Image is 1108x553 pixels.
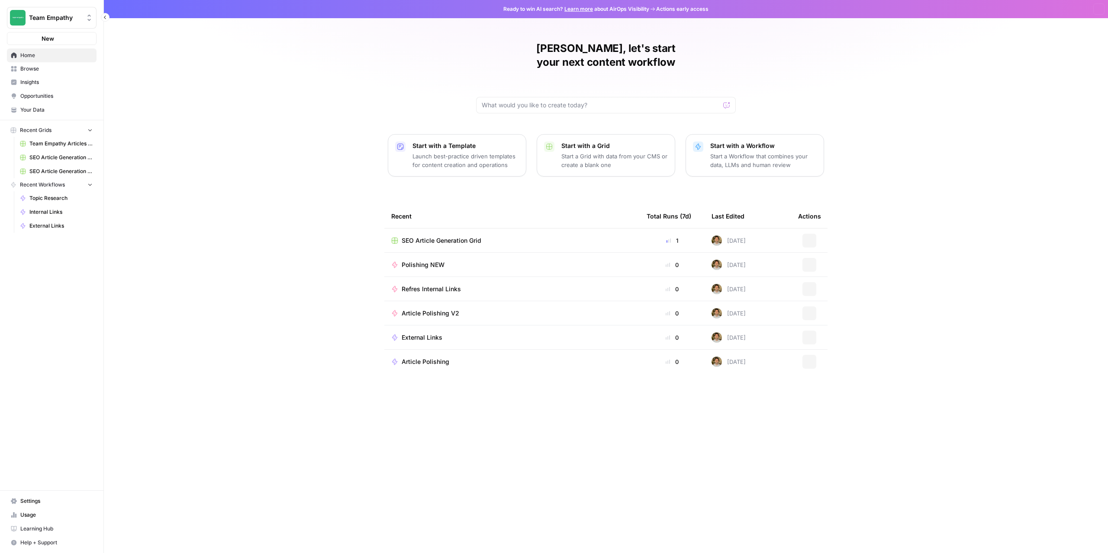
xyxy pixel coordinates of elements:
span: Your Data [20,106,93,114]
span: SEO Article Generation Grid (Cropin) [29,154,93,161]
span: Settings [20,497,93,505]
span: Topic Research [29,194,93,202]
span: Article Polishing V2 [402,309,459,318]
a: Usage [7,508,97,522]
span: Browse [20,65,93,73]
span: New [42,34,54,43]
a: SEO Article Generation Grid (Cropin) [16,151,97,164]
button: Help + Support [7,536,97,550]
img: Team Empathy Logo [10,10,26,26]
a: Browse [7,62,97,76]
button: Workspace: Team Empathy [7,7,97,29]
span: Recent Workflows [20,181,65,189]
span: Recent Grids [20,126,52,134]
span: External Links [29,222,93,230]
input: What would you like to create today? [482,101,720,109]
h1: [PERSON_NAME], let's start your next content workflow [476,42,736,69]
a: Polishing NEW [391,260,633,269]
a: Your Data [7,103,97,117]
span: Usage [20,511,93,519]
a: External Links [391,333,633,342]
a: SEO Article Generation Grid - Access Quest [16,164,97,178]
button: Start with a GridStart a Grid with data from your CMS or create a blank one [537,134,675,177]
a: Article Polishing V2 [391,309,633,318]
a: Refres Internal Links [391,285,633,293]
p: Start a Grid with data from your CMS or create a blank one [561,152,668,169]
p: Launch best-practice driven templates for content creation and operations [412,152,519,169]
img: 9peqd3ak2lieyojmlm10uxo82l57 [712,260,722,270]
p: Start a Workflow that combines your data, LLMs and human review [710,152,817,169]
div: [DATE] [712,332,746,343]
span: Refres Internal Links [402,285,461,293]
a: SEO Article Generation Grid [391,236,633,245]
div: 0 [647,309,698,318]
div: 0 [647,333,698,342]
a: Learn more [564,6,593,12]
div: 0 [647,357,698,366]
div: [DATE] [712,260,746,270]
a: Internal Links [16,205,97,219]
div: 0 [647,260,698,269]
div: Actions [798,204,821,228]
div: 1 [647,236,698,245]
div: Last Edited [712,204,744,228]
div: 0 [647,285,698,293]
span: Team Empathy [29,13,81,22]
img: 9peqd3ak2lieyojmlm10uxo82l57 [712,284,722,294]
a: Learning Hub [7,522,97,536]
a: External Links [16,219,97,233]
a: Insights [7,75,97,89]
span: Actions early access [656,5,709,13]
div: [DATE] [712,284,746,294]
button: Recent Grids [7,124,97,137]
a: Team Empathy Articles Refresh Grid [16,137,97,151]
span: Help + Support [20,539,93,547]
span: Polishing NEW [402,260,444,269]
img: 9peqd3ak2lieyojmlm10uxo82l57 [712,308,722,318]
span: SEO Article Generation Grid [402,236,481,245]
span: Learning Hub [20,525,93,533]
img: 9peqd3ak2lieyojmlm10uxo82l57 [712,235,722,246]
p: Start with a Template [412,141,519,150]
a: Article Polishing [391,357,633,366]
a: Opportunities [7,89,97,103]
button: New [7,32,97,45]
a: Home [7,48,97,62]
span: Insights [20,78,93,86]
div: [DATE] [712,235,746,246]
span: Team Empathy Articles Refresh Grid [29,140,93,148]
p: Start with a Workflow [710,141,817,150]
span: SEO Article Generation Grid - Access Quest [29,167,93,175]
span: Home [20,51,93,59]
span: Article Polishing [402,357,449,366]
div: Recent [391,204,633,228]
div: [DATE] [712,308,746,318]
span: Internal Links [29,208,93,216]
img: 9peqd3ak2lieyojmlm10uxo82l57 [712,357,722,367]
span: Ready to win AI search? about AirOps Visibility [503,5,649,13]
button: Recent Workflows [7,178,97,191]
button: Start with a WorkflowStart a Workflow that combines your data, LLMs and human review [686,134,824,177]
div: Total Runs (7d) [647,204,691,228]
button: Start with a TemplateLaunch best-practice driven templates for content creation and operations [388,134,526,177]
div: [DATE] [712,357,746,367]
span: Opportunities [20,92,93,100]
a: Topic Research [16,191,97,205]
span: External Links [402,333,442,342]
img: 9peqd3ak2lieyojmlm10uxo82l57 [712,332,722,343]
p: Start with a Grid [561,141,668,150]
a: Settings [7,494,97,508]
